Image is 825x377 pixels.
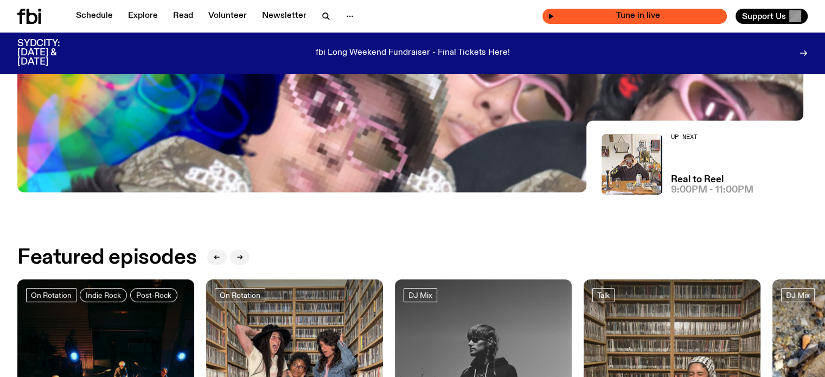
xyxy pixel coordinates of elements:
span: Support Us [742,11,786,21]
a: On Rotation [26,288,76,302]
a: Explore [121,9,164,24]
p: fbi Long Weekend Fundraiser - Final Tickets Here! [316,48,510,58]
a: Read [167,9,200,24]
a: DJ Mix [781,288,815,302]
span: Post-Rock [136,291,171,299]
a: Schedule [69,9,119,24]
a: Volunteer [202,9,253,24]
a: On Rotation [215,288,265,302]
a: Talk [592,288,615,302]
button: Support Us [736,9,808,24]
h3: SYDCITY: [DATE] & [DATE] [17,39,87,67]
span: DJ Mix [408,291,432,299]
button: On AirThe Bridge with [PERSON_NAME]Tune in live [542,9,727,24]
a: Post-Rock [130,288,177,302]
h2: Up Next [671,134,753,140]
span: DJ Mix [786,291,810,299]
span: Indie Rock [86,291,121,299]
a: Indie Rock [80,288,127,302]
span: 9:00pm - 11:00pm [671,186,753,195]
span: Talk [597,291,610,299]
a: Real to Reel [671,175,724,184]
h2: Featured episodes [17,248,196,267]
span: On Rotation [31,291,72,299]
a: Newsletter [255,9,313,24]
span: On Rotation [220,291,260,299]
span: Tune in live [554,12,721,20]
a: DJ Mix [404,288,437,302]
img: Jasper Craig Adams holds a vintage camera to his eye, obscuring his face. He is wearing a grey ju... [602,134,662,195]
